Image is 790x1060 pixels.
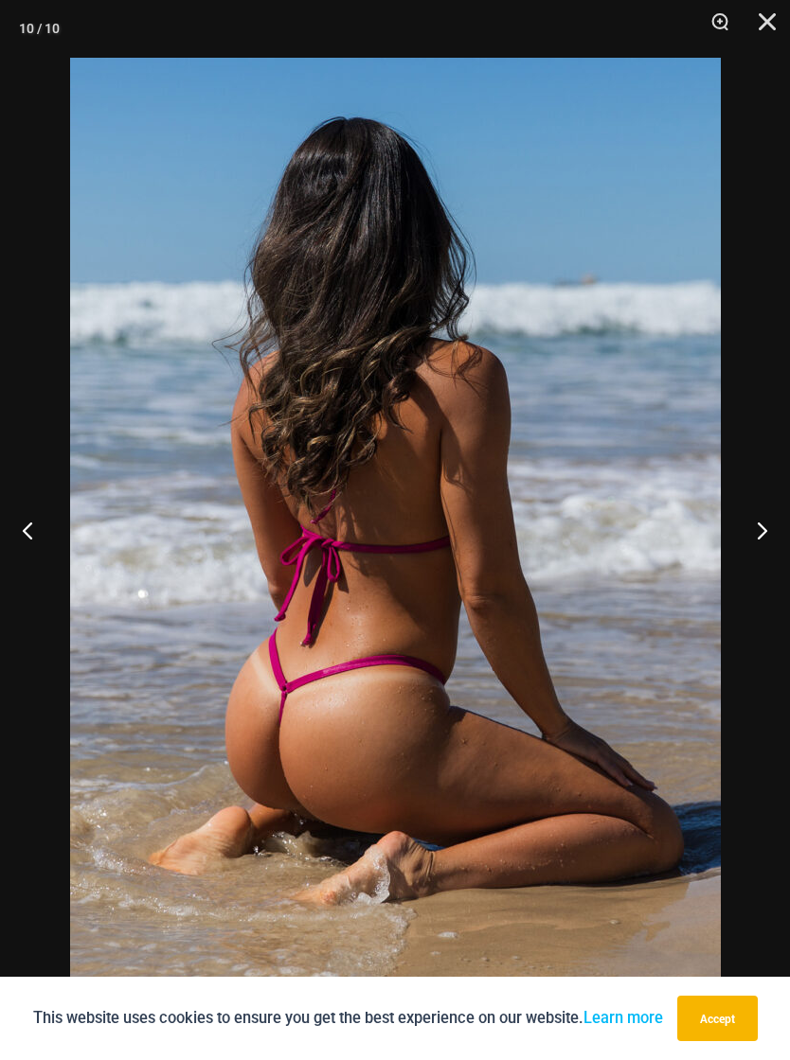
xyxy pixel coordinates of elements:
[719,483,790,577] button: Next
[19,14,60,43] div: 10 / 10
[70,58,721,1033] img: Tight Rope Pink 319 Top 4212 Micro 10
[584,1009,663,1027] a: Learn more
[677,996,758,1041] button: Accept
[33,1005,663,1031] p: This website uses cookies to ensure you get the best experience on our website.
